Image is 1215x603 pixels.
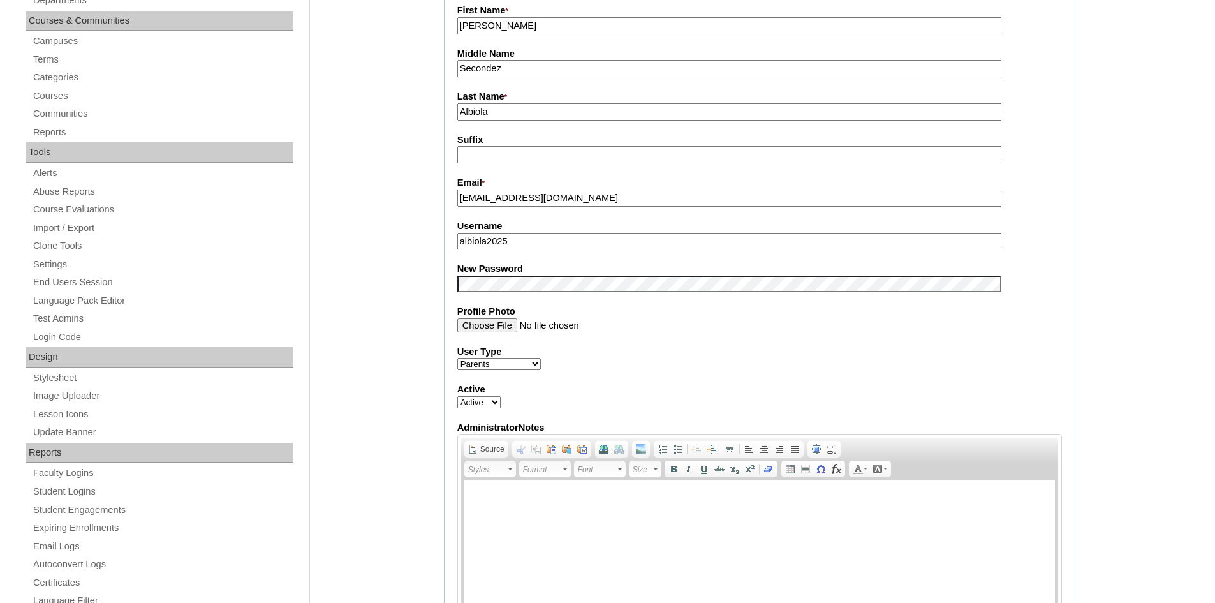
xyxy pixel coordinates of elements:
[457,220,1062,233] label: Username
[457,176,1062,190] label: Email
[712,462,727,476] a: Strike Through
[809,442,824,456] a: Maximize
[478,444,504,454] span: Source
[32,274,293,290] a: End Users Session
[457,421,1062,435] label: AdministratorNotes
[32,220,293,236] a: Import / Export
[519,461,571,477] a: Format
[761,462,776,476] a: Remove Format
[798,462,813,476] a: Insert Horizontal Line
[655,442,670,456] a: Insert/Remove Numbered List
[578,462,616,477] span: Font
[32,484,293,500] a: Student Logins
[32,465,293,481] a: Faculty Logins
[704,442,719,456] a: Increase Indent
[32,238,293,254] a: Clone Tools
[32,124,293,140] a: Reports
[670,442,686,456] a: Insert/Remove Bulleted List
[32,406,293,422] a: Lesson Icons
[457,47,1062,61] label: Middle Name
[26,142,293,163] div: Tools
[32,311,293,327] a: Test Admins
[32,388,293,404] a: Image Uploader
[466,442,507,456] a: Source
[681,462,696,476] a: Italic
[468,462,506,477] span: Styles
[629,461,661,477] a: Size
[529,442,544,456] a: Copy
[742,462,758,476] a: Superscript
[32,370,293,386] a: Stylesheet
[32,202,293,218] a: Course Evaluations
[544,442,559,456] a: Paste
[26,443,293,463] div: Reports
[513,442,529,456] a: Cut
[772,442,787,456] a: Align Right
[32,52,293,68] a: Terms
[787,442,802,456] a: Justify
[824,442,839,456] a: Show Blocks
[457,90,1062,104] label: Last Name
[523,462,561,477] span: Format
[32,70,293,86] a: Categories
[574,461,626,477] a: Font
[813,462,828,476] a: Insert Special Character
[612,442,627,456] a: Unlink
[870,462,890,476] a: Background Color
[828,462,844,476] a: Insert Equation
[32,329,293,345] a: Login Code
[32,165,293,181] a: Alerts
[457,383,1062,396] label: Active
[783,462,798,476] a: Table
[723,442,738,456] a: Block Quote
[464,461,516,477] a: Styles
[32,520,293,536] a: Expiring Enrollments
[457,305,1062,318] label: Profile Photo
[559,442,575,456] a: Paste as plain text
[633,442,649,456] a: Add Image
[850,462,870,476] a: Text Color
[633,462,652,477] span: Size
[666,462,681,476] a: Bold
[457,262,1062,276] label: New Password
[727,462,742,476] a: Subscript
[32,424,293,440] a: Update Banner
[689,442,704,456] a: Decrease Indent
[32,33,293,49] a: Campuses
[596,442,612,456] a: Link
[26,11,293,31] div: Courses & Communities
[457,4,1062,18] label: First Name
[696,462,712,476] a: Underline
[756,442,772,456] a: Center
[32,257,293,272] a: Settings
[32,575,293,591] a: Certificates
[32,184,293,200] a: Abuse Reports
[32,88,293,104] a: Courses
[741,442,756,456] a: Align Left
[457,133,1062,147] label: Suffix
[32,106,293,122] a: Communities
[32,539,293,555] a: Email Logs
[457,345,1062,359] label: User Type
[26,347,293,368] div: Design
[32,556,293,572] a: Autoconvert Logs
[32,502,293,518] a: Student Engagements
[575,442,590,456] a: Paste from Word
[32,293,293,309] a: Language Pack Editor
